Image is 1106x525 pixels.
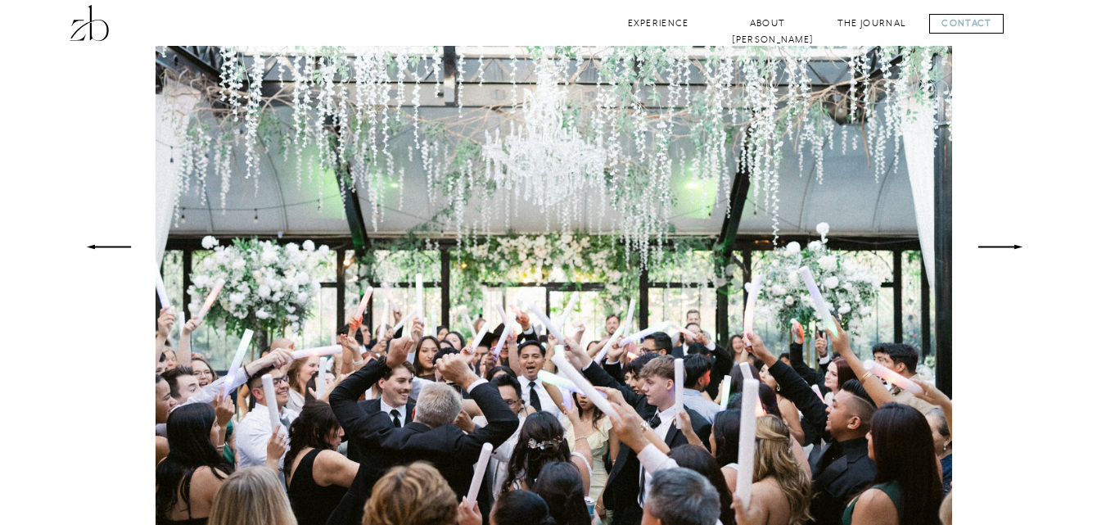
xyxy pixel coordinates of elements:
a: Experience [625,16,692,31]
a: About [PERSON_NAME] [732,16,804,31]
a: The Journal [837,16,907,31]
